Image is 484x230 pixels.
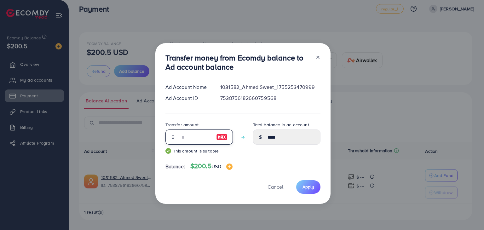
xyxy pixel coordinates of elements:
span: Cancel [268,183,283,190]
button: Cancel [260,180,291,194]
img: guide [165,148,171,154]
iframe: Chat [457,202,479,225]
span: Balance: [165,163,185,170]
h4: $200.5 [190,162,233,170]
label: Transfer amount [165,122,199,128]
div: 7538756182660759568 [215,95,325,102]
small: This amount is suitable [165,148,233,154]
div: Ad Account ID [160,95,216,102]
div: 1031582_Ahmed Sweet_1755253470999 [215,83,325,91]
img: image [216,133,228,141]
img: image [226,164,233,170]
div: Ad Account Name [160,83,216,91]
button: Apply [296,180,320,194]
h3: Transfer money from Ecomdy balance to Ad account balance [165,53,310,72]
span: USD [211,163,221,170]
span: Apply [302,184,314,190]
label: Total balance in ad account [253,122,309,128]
